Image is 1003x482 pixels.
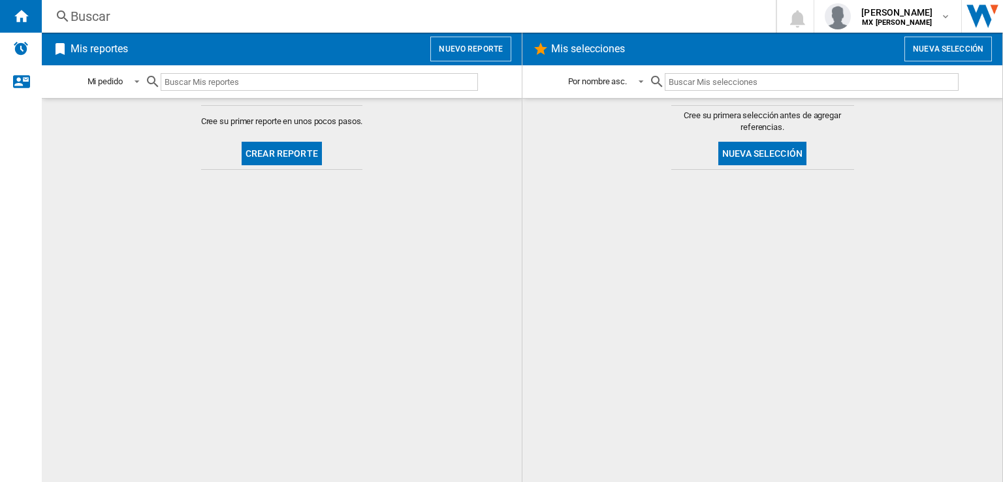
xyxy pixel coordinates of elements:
[242,142,322,165] button: Crear reporte
[904,37,992,61] button: Nueva selección
[13,40,29,56] img: alerts-logo.svg
[549,37,628,61] h2: Mis selecciones
[862,18,932,27] b: MX [PERSON_NAME]
[161,73,478,91] input: Buscar Mis reportes
[88,76,123,86] div: Mi pedido
[718,142,806,165] button: Nueva selección
[71,7,742,25] div: Buscar
[568,76,628,86] div: Por nombre asc.
[201,116,363,127] span: Cree su primer reporte en unos pocos pasos.
[825,3,851,29] img: profile.jpg
[68,37,131,61] h2: Mis reportes
[665,73,958,91] input: Buscar Mis selecciones
[671,110,854,133] span: Cree su primera selección antes de agregar referencias.
[861,6,932,19] span: [PERSON_NAME]
[430,37,511,61] button: Nuevo reporte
